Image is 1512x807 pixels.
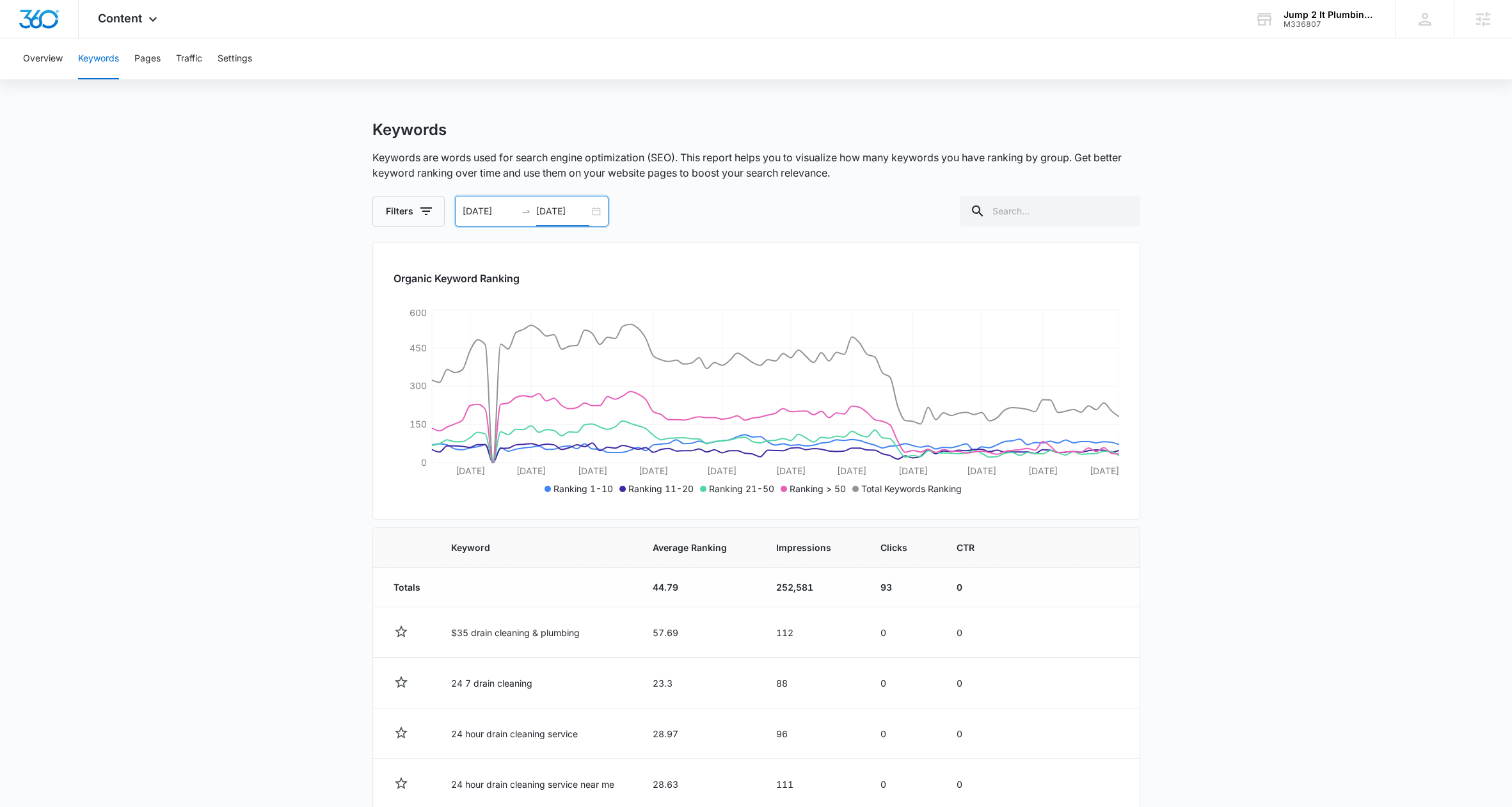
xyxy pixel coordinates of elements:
[776,465,805,476] tspan: [DATE]
[861,483,962,494] span: Total Keywords Ranking
[372,120,447,140] h1: Keywords
[521,206,531,216] span: to
[516,465,546,476] tspan: [DATE]
[1028,465,1057,476] tspan: [DATE]
[410,419,427,429] tspan: 150
[957,541,975,554] span: CTR
[898,465,927,476] tspan: [DATE]
[941,658,1008,708] td: 0
[521,206,531,216] span: swap-right
[372,150,1140,180] p: Keywords are words used for search engine optimization (SEO). This report helps you to visualize ...
[941,607,1008,658] td: 0
[837,465,866,476] tspan: [DATE]
[637,568,761,607] td: 44.79
[637,658,761,708] td: 23.3
[436,658,637,708] td: 24 7 drain cleaning
[941,708,1008,759] td: 0
[637,708,761,759] td: 28.97
[536,204,589,218] input: End date
[463,204,516,218] input: Start date
[451,541,603,554] span: Keyword
[1090,465,1119,476] tspan: [DATE]
[436,607,637,658] td: $35 drain cleaning & plumbing
[941,568,1008,607] td: 0
[372,196,445,227] button: Filters
[78,38,119,79] button: Keywords
[637,607,761,658] td: 57.69
[455,465,484,476] tspan: [DATE]
[1284,10,1377,20] div: account name
[394,271,1119,286] h2: Organic Keyword Ranking
[761,708,865,759] td: 96
[421,457,427,468] tspan: 0
[410,307,427,318] tspan: 600
[865,658,941,708] td: 0
[1284,20,1377,29] div: account id
[967,465,996,476] tspan: [DATE]
[410,380,427,391] tspan: 300
[709,483,774,494] span: Ranking 21-50
[176,38,202,79] button: Traffic
[23,38,63,79] button: Overview
[776,541,831,554] span: Impressions
[761,607,865,658] td: 112
[553,483,613,494] span: Ranking 1-10
[639,465,668,476] tspan: [DATE]
[98,12,142,25] span: Content
[218,38,252,79] button: Settings
[628,483,694,494] span: Ranking 11-20
[373,568,436,607] td: Totals
[410,342,427,353] tspan: 450
[577,465,607,476] tspan: [DATE]
[865,607,941,658] td: 0
[436,708,637,759] td: 24 hour drain cleaning service
[865,708,941,759] td: 0
[134,38,161,79] button: Pages
[865,568,941,607] td: 93
[707,465,736,476] tspan: [DATE]
[960,196,1140,227] input: Search...
[761,658,865,708] td: 88
[880,541,907,554] span: Clicks
[790,483,846,494] span: Ranking > 50
[653,541,727,554] span: Average Ranking
[761,568,865,607] td: 252,581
